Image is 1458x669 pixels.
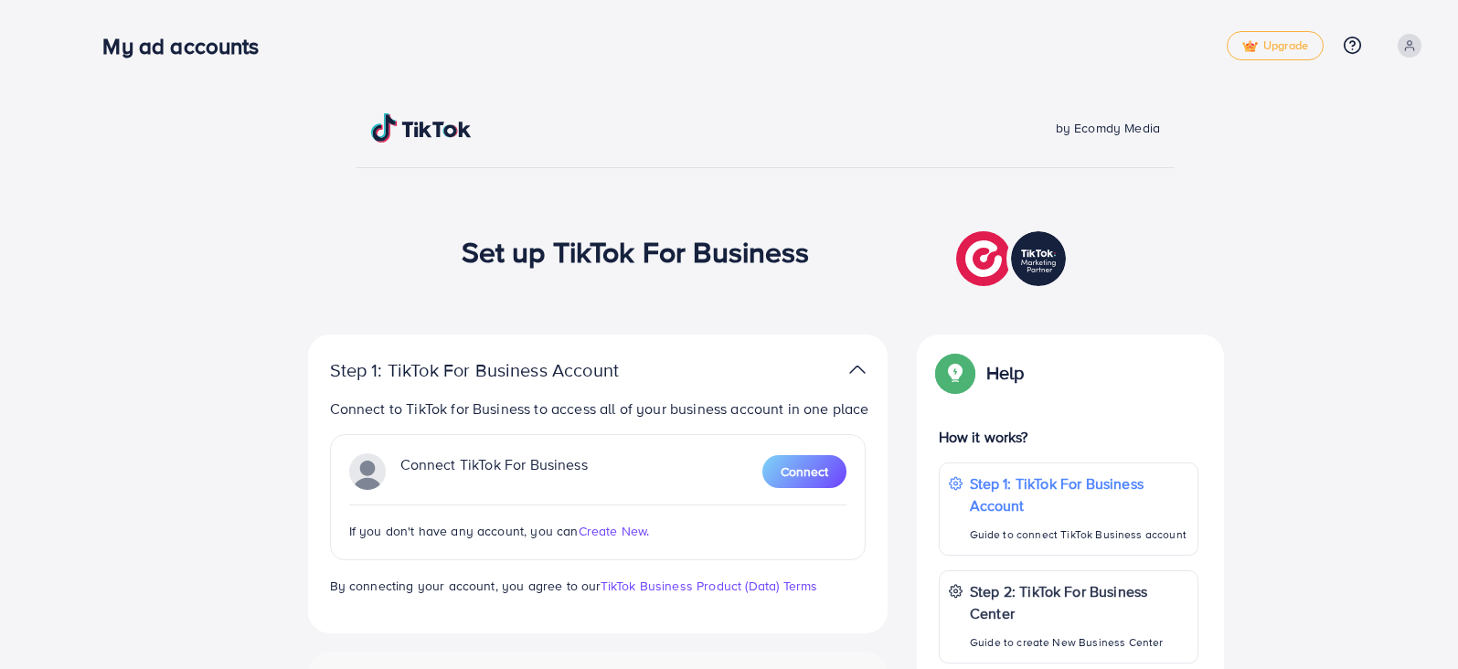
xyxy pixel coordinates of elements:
p: How it works? [939,426,1198,448]
img: TikTok partner [956,227,1070,291]
p: Step 1: TikTok For Business Account [970,473,1188,516]
button: Connect [762,455,846,488]
p: Step 2: TikTok For Business Center [970,580,1188,624]
p: Step 1: TikTok For Business Account [330,359,677,381]
p: Connect TikTok For Business [400,453,588,490]
p: Help [986,362,1025,384]
span: Connect [781,462,828,481]
img: tick [1242,40,1258,53]
h1: Set up TikTok For Business [462,234,810,269]
p: Guide to connect TikTok Business account [970,524,1188,546]
img: TikTok [371,113,472,143]
p: By connecting your account, you agree to our [330,575,866,597]
span: by Ecomdy Media [1056,119,1160,137]
img: TikTok partner [349,453,386,490]
h3: My ad accounts [102,33,273,59]
p: Guide to create New Business Center [970,632,1188,653]
span: If you don't have any account, you can [349,522,579,540]
span: Upgrade [1242,39,1308,53]
a: tickUpgrade [1227,31,1324,60]
img: TikTok partner [849,356,866,383]
span: Create New. [579,522,650,540]
p: Connect to TikTok for Business to access all of your business account in one place [330,398,873,419]
img: Popup guide [939,356,972,389]
a: TikTok Business Product (Data) Terms [601,577,818,595]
